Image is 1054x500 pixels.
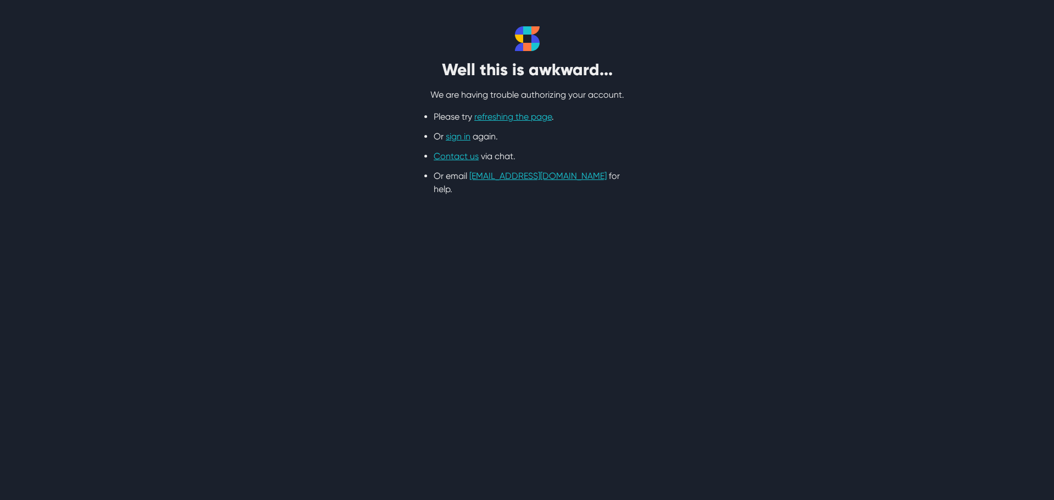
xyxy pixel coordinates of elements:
[434,150,620,163] li: via chat.
[434,130,620,143] li: Or again.
[434,151,479,161] a: Contact us
[434,110,620,123] li: Please try .
[474,111,552,122] a: refreshing the page
[390,88,664,102] p: We are having trouble authorizing your account.
[446,131,470,142] a: sign in
[434,170,620,196] li: Or email for help.
[469,171,607,181] a: [EMAIL_ADDRESS][DOMAIN_NAME]
[390,60,664,80] h2: Well this is awkward...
